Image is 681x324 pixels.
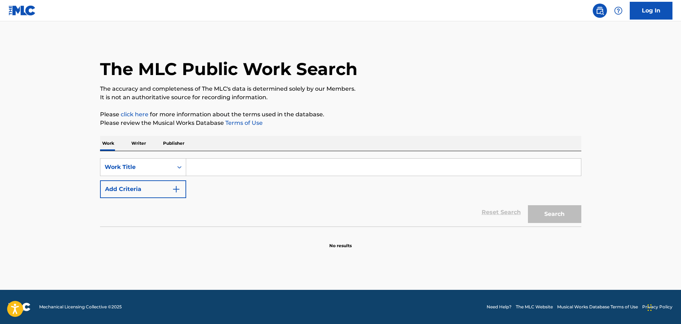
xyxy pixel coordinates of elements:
[39,304,122,310] span: Mechanical Licensing Collective © 2025
[100,58,357,80] h1: The MLC Public Work Search
[614,6,623,15] img: help
[329,234,352,249] p: No results
[630,2,672,20] a: Log In
[100,110,581,119] p: Please for more information about the terms used in the database.
[121,111,148,118] a: click here
[105,163,169,171] div: Work Title
[172,185,180,193] img: 9d2ae6d4665cec9f34b9.svg
[100,180,186,198] button: Add Criteria
[161,136,187,151] p: Publisher
[596,6,604,15] img: search
[9,5,36,16] img: MLC Logo
[648,297,652,318] div: Drag
[557,304,638,310] a: Musical Works Database Terms of Use
[611,4,625,18] div: Help
[642,304,672,310] a: Privacy Policy
[100,136,116,151] p: Work
[100,119,581,127] p: Please review the Musical Works Database
[100,85,581,93] p: The accuracy and completeness of The MLC's data is determined solely by our Members.
[224,119,263,126] a: Terms of Use
[129,136,148,151] p: Writer
[100,93,581,102] p: It is not an authoritative source for recording information.
[487,304,512,310] a: Need Help?
[593,4,607,18] a: Public Search
[100,158,581,227] form: Search Form
[9,303,31,311] img: logo
[645,290,681,324] iframe: Chat Widget
[516,304,553,310] a: The MLC Website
